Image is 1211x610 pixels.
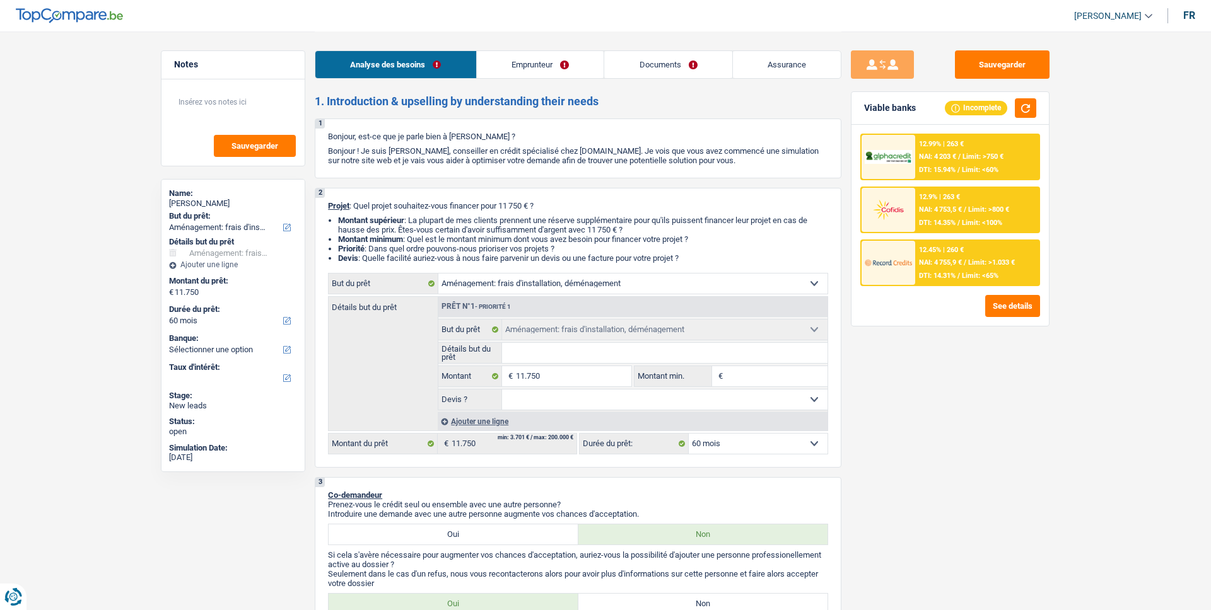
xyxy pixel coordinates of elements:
label: Montant du prêt [329,434,438,454]
label: Durée du prêt: [169,304,295,314]
label: Montant du prêt: [169,276,295,286]
button: Sauvegarder [955,50,1050,79]
div: Name: [169,188,297,199]
span: Co-demandeur [328,490,382,500]
span: DTI: 14.35% [919,219,956,227]
li: : La plupart de mes clients prennent une réserve supplémentaire pour qu'ils puissent financer leu... [338,216,828,234]
span: / [964,258,966,267]
label: But du prêt [438,319,502,340]
div: fr [1183,9,1195,21]
span: Sauvegarder [231,142,278,150]
div: Ajouter une ligne [438,412,828,430]
span: Devis [338,253,358,263]
label: Montant [438,366,502,386]
label: Détails but du prêt [438,343,502,363]
a: Documents [604,51,732,78]
div: Ajouter une ligne [169,260,297,269]
strong: Montant supérieur [338,216,404,225]
a: Analyse des besoins [315,51,476,78]
span: / [957,219,960,227]
label: Devis ? [438,389,502,410]
a: Assurance [733,51,841,78]
li: : Quel est le montant minimum dont vous avez besoin pour financer votre projet ? [338,234,828,244]
img: Cofidis [865,198,911,221]
span: NAI: 4 203 € [919,152,956,161]
div: Status: [169,417,297,427]
img: TopCompare Logo [16,8,123,23]
span: € [712,366,726,386]
button: Sauvegarder [214,135,296,157]
div: 12.45% | 260 € [919,246,964,254]
div: 2 [315,188,325,198]
label: Non [578,524,828,544]
span: NAI: 4 755,9 € [919,258,962,267]
span: Limit: >750 € [962,152,1003,161]
label: Détails but du prêt [329,297,438,311]
div: min: 3.701 € / max: 200.000 € [498,435,573,440]
span: € [502,366,516,386]
div: 12.9% | 263 € [919,193,960,201]
div: New leads [169,401,297,411]
h2: 1. Introduction & upselling by understanding their needs [315,95,841,108]
span: / [957,272,960,280]
span: Limit: <100% [962,219,1002,227]
p: Si cela s'avère nécessaire pour augmenter vos chances d'acceptation, auriez-vous la possibilité d... [328,550,828,569]
img: Record Credits [865,251,911,274]
div: Viable banks [864,103,916,113]
p: Prenez-vous le crédit seul ou ensemble avec une autre personne? [328,500,828,509]
div: 1 [315,119,325,129]
div: 3 [315,478,325,487]
label: But du prêt [329,273,438,294]
span: - Priorité 1 [475,303,511,310]
span: Limit: <60% [962,166,998,174]
a: [PERSON_NAME] [1064,6,1152,26]
p: Introduire une demande avec une autre personne augmente vos chances d'acceptation. [328,509,828,519]
span: € [169,287,173,297]
p: Bonjour, est-ce que je parle bien à [PERSON_NAME] ? [328,132,828,141]
strong: Montant minimum [338,234,403,244]
button: See details [985,295,1040,317]
span: / [957,166,960,174]
div: Prêt n°1 [438,302,514,311]
li: : Quelle facilité auriez-vous à nous faire parvenir un devis ou une facture pour votre projet ? [338,253,828,263]
span: Limit: >800 € [968,205,1009,214]
div: open [169,427,297,437]
label: Taux d'intérêt: [169,362,295,372]
span: DTI: 14.31% [919,272,956,280]
span: / [958,152,961,161]
div: 12.99% | 263 € [919,140,964,148]
div: [DATE] [169,452,297,463]
div: Détails but du prêt [169,237,297,247]
span: DTI: 15.94% [919,166,956,174]
span: / [964,205,966,214]
div: Incomplete [945,101,1007,115]
p: : Quel projet souhaitez-vous financer pour 11 750 € ? [328,201,828,210]
span: Limit: <65% [962,272,998,280]
label: Montant min. [635,366,711,386]
div: Stage: [169,391,297,401]
div: Simulation Date: [169,443,297,453]
li: : Dans quel ordre pouvons-nous prioriser vos projets ? [338,244,828,253]
label: But du prêt: [169,211,295,221]
label: Oui [329,524,578,544]
p: Bonjour ! Je suis [PERSON_NAME], conseiller en crédit spécialisé chez [DOMAIN_NAME]. Je vois que ... [328,146,828,165]
span: NAI: 4 753,5 € [919,205,962,214]
label: Durée du prêt: [580,434,689,454]
h5: Notes [174,59,292,70]
label: Banque: [169,333,295,343]
a: Emprunteur [477,51,604,78]
span: € [438,434,452,454]
img: AlphaCredit [865,150,911,164]
div: [PERSON_NAME] [169,199,297,209]
span: Limit: >1.033 € [968,258,1015,267]
span: [PERSON_NAME] [1074,11,1142,21]
p: Seulement dans le cas d'un refus, nous vous recontacterons alors pour avoir plus d'informations s... [328,569,828,588]
span: Projet [328,201,349,210]
strong: Priorité [338,244,365,253]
